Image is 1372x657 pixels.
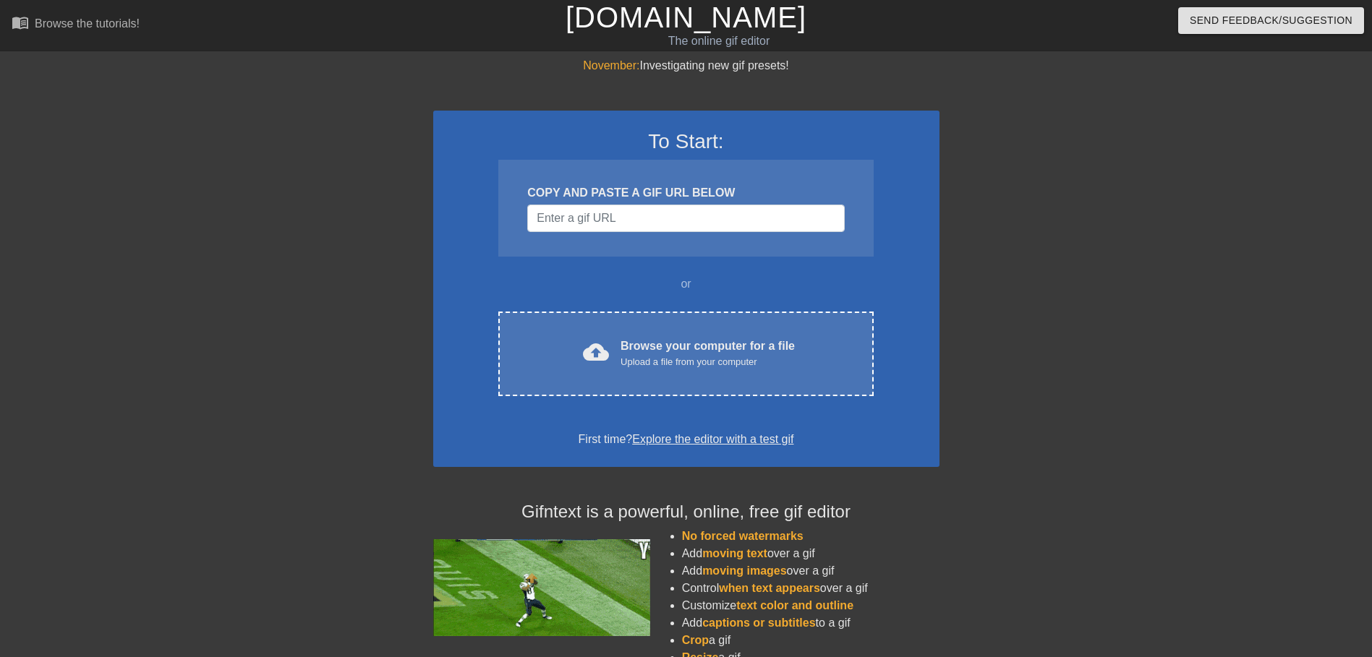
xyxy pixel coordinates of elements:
span: No forced watermarks [682,530,804,542]
img: football_small.gif [433,539,650,636]
span: Send Feedback/Suggestion [1190,12,1352,30]
span: Crop [682,634,709,646]
a: Explore the editor with a test gif [632,433,793,445]
li: Add to a gif [682,614,939,632]
div: COPY AND PASTE A GIF URL BELOW [527,184,844,202]
li: Add over a gif [682,545,939,562]
li: Add over a gif [682,562,939,580]
span: text color and outline [736,599,853,611]
div: First time? [452,431,921,448]
button: Send Feedback/Suggestion [1178,7,1364,34]
div: or [471,275,902,293]
div: Browse your computer for a file [621,338,795,369]
span: November: [583,59,639,72]
span: moving images [702,564,786,577]
li: a gif [682,632,939,649]
h4: Gifntext is a powerful, online, free gif editor [433,502,939,523]
span: moving text [702,547,767,559]
div: Browse the tutorials! [35,17,140,30]
div: The online gif editor [464,33,973,50]
span: when text appears [719,582,820,594]
div: Upload a file from your computer [621,355,795,369]
span: cloud_upload [583,339,609,365]
a: [DOMAIN_NAME] [566,1,806,33]
div: Investigating new gif presets! [433,57,939,74]
a: Browse the tutorials! [12,14,140,36]
li: Control over a gif [682,580,939,597]
span: menu_book [12,14,29,31]
h3: To Start: [452,129,921,154]
li: Customize [682,597,939,614]
span: captions or subtitles [702,617,815,629]
input: Username [527,205,844,232]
